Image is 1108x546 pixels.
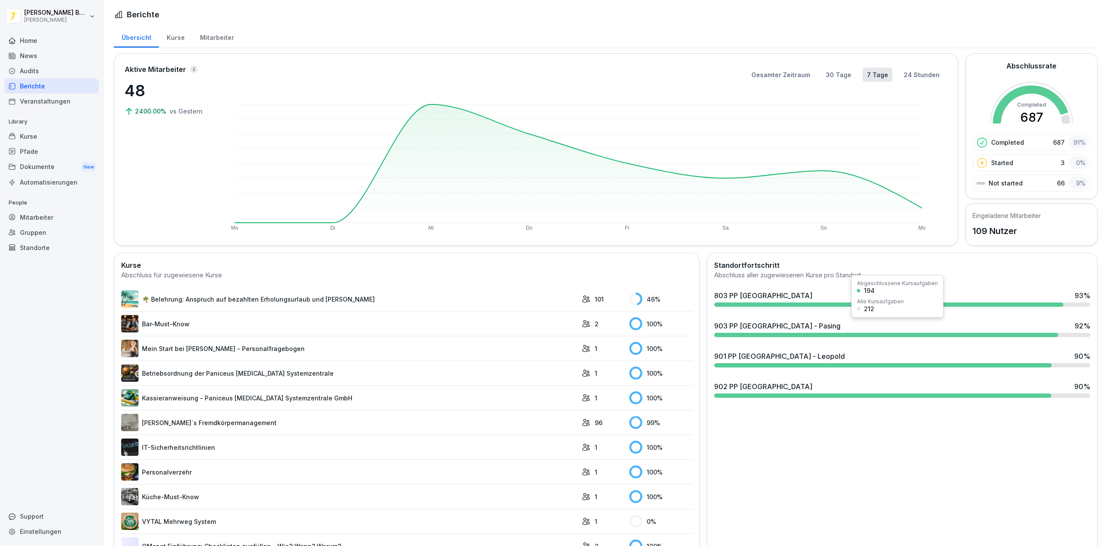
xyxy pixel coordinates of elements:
button: Gesamter Zeitraum [747,68,815,82]
p: Completed [991,138,1024,147]
div: 100 % [629,490,693,503]
a: Audits [4,63,99,78]
text: Mo [918,225,925,231]
div: 212 [864,306,874,312]
text: Mo [231,225,238,231]
div: 99 % [629,416,693,429]
img: ltafy9a5l7o16y10mkzj65ij.png [121,414,138,431]
img: zd24spwykzjjw3u1wcd2ptki.png [121,463,138,481]
a: Kurse [159,26,192,48]
p: 1 [595,517,597,526]
div: 100 % [629,391,693,404]
a: Mein Start bei [PERSON_NAME] - Personalfragebogen [121,340,577,357]
img: s9mc00x6ussfrb3lxoajtb4r.png [121,290,138,308]
a: Home [4,33,99,48]
div: Alle Kursaufgaben [857,299,904,304]
a: Kassieranweisung - Paniceus [MEDICAL_DATA] Systemzentrale GmbH [121,389,577,406]
img: msj3dytn6rmugecro9tfk5p0.png [121,439,138,456]
p: 3 [1061,158,1065,167]
div: 46 % [629,292,693,305]
a: Mitarbeiter [192,26,242,48]
div: 902 PP [GEOGRAPHIC_DATA] [714,381,812,392]
a: VYTAL Mehrweg System [121,513,577,530]
div: 92 % [1075,321,1090,331]
a: [PERSON_NAME]`s Fremdkörpermanagement [121,414,577,431]
a: 803 PP [GEOGRAPHIC_DATA]93% [711,287,1094,310]
div: 803 PP [GEOGRAPHIC_DATA] [714,290,812,301]
h2: Standortfortschritt [714,260,1090,270]
div: 93 % [1075,290,1090,301]
div: Standorte [4,240,99,255]
p: 96 [595,418,602,427]
div: 100 % [629,342,693,355]
a: Einstellungen [4,524,99,539]
p: 1 [595,393,597,403]
a: 901 PP [GEOGRAPHIC_DATA] - Leopold90% [711,348,1094,371]
a: Gruppen [4,225,99,240]
div: 90 % [1074,381,1090,392]
div: 0 % [1069,156,1088,169]
a: 🌴 Belehrung: Anspruch auf bezahlten Erholungsurlaub und [PERSON_NAME] [121,290,577,308]
div: Pfade [4,144,99,159]
text: Mi [428,225,434,231]
p: Aktive Mitarbeiter [125,64,186,75]
div: Berichte [4,78,99,94]
a: News [4,48,99,63]
p: Library [4,115,99,129]
div: Abschluss für zugewiesene Kurse [121,270,692,280]
div: 90 % [1074,351,1090,361]
h5: Eingeladene Mitarbeiter [973,211,1041,220]
p: 66 [1057,179,1065,188]
button: 30 Tage [821,68,856,82]
img: aaay8cu0h1hwaqqp9269xjan.png [121,340,138,357]
a: Mitarbeiter [4,210,99,225]
p: 1 [595,468,597,477]
div: 100 % [629,465,693,478]
a: DokumenteNew [4,159,99,175]
p: [PERSON_NAME] [24,17,87,23]
a: Veranstaltungen [4,94,99,109]
a: Küche-Must-Know [121,488,577,505]
button: 7 Tage [863,68,892,82]
a: Personalverzehr [121,463,577,481]
p: 2 [595,319,599,328]
h2: Abschlussrate [1006,61,1056,71]
div: 194 [864,288,875,294]
div: 100 % [629,317,693,330]
a: Automatisierungen [4,175,99,190]
a: Übersicht [114,26,159,48]
text: Do [526,225,533,231]
div: New [81,162,96,172]
a: Bar-Must-Know [121,315,577,332]
p: vs Gestern [170,107,203,116]
div: 0 % [629,515,693,528]
p: 101 [595,295,604,304]
h1: Berichte [127,9,159,20]
img: u8i1ib0ilql3mlm87z8b5j3m.png [121,513,138,530]
p: 1 [595,344,597,353]
a: 903 PP [GEOGRAPHIC_DATA] - Pasing92% [711,317,1094,341]
p: Not started [989,179,1023,188]
h2: Kurse [121,260,692,270]
img: avw4yih0pjczq94wjribdn74.png [121,315,138,332]
img: gxc2tnhhndim38heekucasph.png [121,488,138,505]
div: 91 % [1069,136,1088,149]
p: [PERSON_NAME] Bogomolec [24,9,87,16]
img: erelp9ks1mghlbfzfpgfvnw0.png [121,364,138,382]
button: 24 Stunden [899,68,944,82]
text: Sa [722,225,729,231]
text: Fr [625,225,630,231]
p: People [4,196,99,210]
text: So [821,225,827,231]
p: 1 [595,492,597,501]
a: Kurse [4,129,99,144]
div: 9 % [1069,177,1088,189]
